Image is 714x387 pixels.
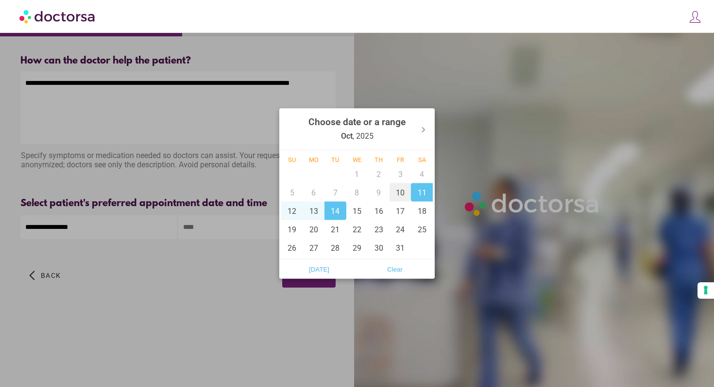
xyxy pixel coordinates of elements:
[390,183,411,202] div: 10
[368,239,390,257] div: 30
[281,239,303,257] div: 26
[308,111,406,148] div: , 2025
[308,116,406,128] strong: Choose date or a range
[303,156,325,163] div: Mo
[324,239,346,257] div: 28
[281,202,303,220] div: 12
[346,220,368,239] div: 22
[411,202,433,220] div: 18
[341,131,353,141] strong: Oct
[281,261,357,277] button: [DATE]
[303,202,325,220] div: 13
[303,220,325,239] div: 20
[281,183,303,202] div: 5
[303,239,325,257] div: 27
[368,183,390,202] div: 9
[368,165,390,183] div: 2
[284,262,354,276] span: [DATE]
[411,156,433,163] div: Sa
[346,202,368,220] div: 15
[688,10,702,24] img: icons8-customer-100.png
[411,183,433,202] div: 11
[390,202,411,220] div: 17
[324,183,346,202] div: 7
[346,156,368,163] div: We
[281,156,303,163] div: Su
[303,183,325,202] div: 6
[360,262,430,276] span: Clear
[346,183,368,202] div: 8
[346,165,368,183] div: 1
[281,220,303,239] div: 19
[390,220,411,239] div: 24
[411,165,433,183] div: 4
[390,156,411,163] div: Fr
[324,156,346,163] div: Tu
[390,239,411,257] div: 31
[411,220,433,239] div: 25
[697,282,714,299] button: Your consent preferences for tracking technologies
[19,5,96,27] img: Doctorsa.com
[324,202,346,220] div: 14
[368,156,390,163] div: Th
[390,165,411,183] div: 3
[368,220,390,239] div: 23
[346,239,368,257] div: 29
[368,202,390,220] div: 16
[324,220,346,239] div: 21
[357,261,433,277] button: Clear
